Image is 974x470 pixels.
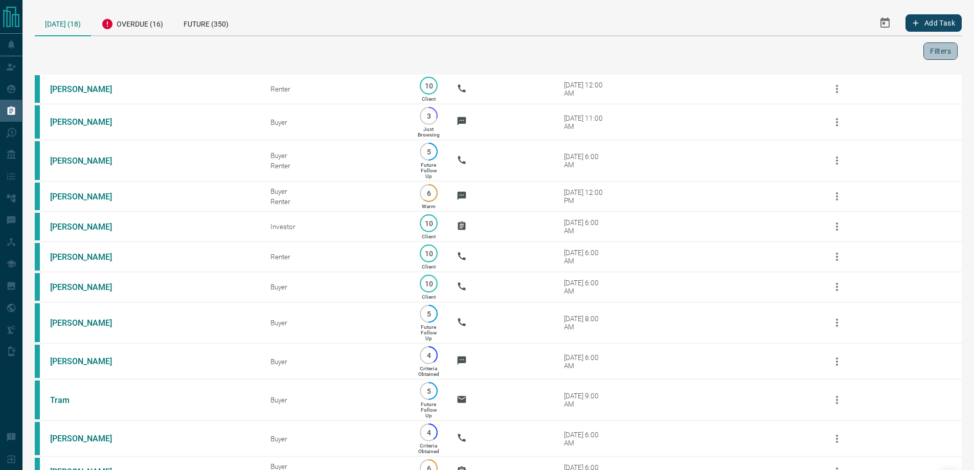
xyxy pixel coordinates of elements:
p: 10 [425,250,433,257]
div: [DATE] 6:00 AM [564,249,607,265]
div: condos.ca [35,183,40,210]
div: condos.ca [35,422,40,455]
div: [DATE] 8:00 AM [564,315,607,331]
div: condos.ca [35,273,40,301]
p: 10 [425,219,433,227]
a: [PERSON_NAME] [50,356,127,366]
div: [DATE] 12:00 AM [564,81,607,97]
p: Criteria Obtained [418,443,439,454]
p: 5 [425,310,433,318]
p: Client [422,294,436,300]
div: Buyer [270,396,400,404]
p: 4 [425,429,433,436]
a: [PERSON_NAME] [50,318,127,328]
div: condos.ca [35,141,40,180]
div: [DATE] 12:00 PM [564,188,607,205]
p: Future Follow Up [421,162,437,179]
p: Future Follow Up [421,324,437,341]
a: [PERSON_NAME] [50,222,127,232]
p: 4 [425,351,433,359]
div: condos.ca [35,75,40,103]
div: Buyer [270,319,400,327]
a: [PERSON_NAME] [50,282,127,292]
a: [PERSON_NAME] [50,192,127,202]
div: condos.ca [35,105,40,139]
div: Buyer [270,357,400,366]
p: Just Browsing [418,126,440,138]
p: 5 [425,387,433,395]
div: [DATE] (18) [35,10,91,36]
a: [PERSON_NAME] [50,252,127,262]
div: Renter [270,162,400,170]
div: condos.ca [35,303,40,342]
div: Overdue (16) [91,10,173,35]
p: 10 [425,280,433,287]
div: [DATE] 9:00 AM [564,392,607,408]
div: Future (350) [173,10,239,35]
div: [DATE] 6:00 AM [564,152,607,169]
div: Renter [270,85,400,93]
p: Warm [422,204,436,209]
div: Buyer [270,283,400,291]
p: Client [422,264,436,270]
p: Client [422,234,436,239]
div: Buyer [270,187,400,195]
a: [PERSON_NAME] [50,156,127,166]
div: [DATE] 6:00 AM [564,431,607,447]
button: Select Date Range [873,11,897,35]
div: Buyer [270,118,400,126]
a: [PERSON_NAME] [50,117,127,127]
button: Add Task [905,14,962,32]
button: Filters [923,42,958,60]
p: Criteria Obtained [418,366,439,377]
div: Investor [270,222,400,231]
div: Renter [270,253,400,261]
p: Client [422,96,436,102]
div: condos.ca [35,381,40,419]
div: [DATE] 6:00 AM [564,218,607,235]
p: 6 [425,189,433,197]
div: condos.ca [35,345,40,378]
div: Buyer [270,151,400,160]
div: condos.ca [35,243,40,271]
a: [PERSON_NAME] [50,434,127,443]
a: [PERSON_NAME] [50,84,127,94]
a: Tram [50,395,127,405]
div: [DATE] 6:00 AM [564,279,607,295]
div: condos.ca [35,213,40,240]
div: Renter [270,197,400,206]
p: 5 [425,148,433,155]
div: Buyer [270,435,400,443]
p: 10 [425,82,433,89]
div: [DATE] 6:00 AM [564,353,607,370]
p: Future Follow Up [421,401,437,418]
p: 3 [425,112,433,120]
div: [DATE] 11:00 AM [564,114,607,130]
